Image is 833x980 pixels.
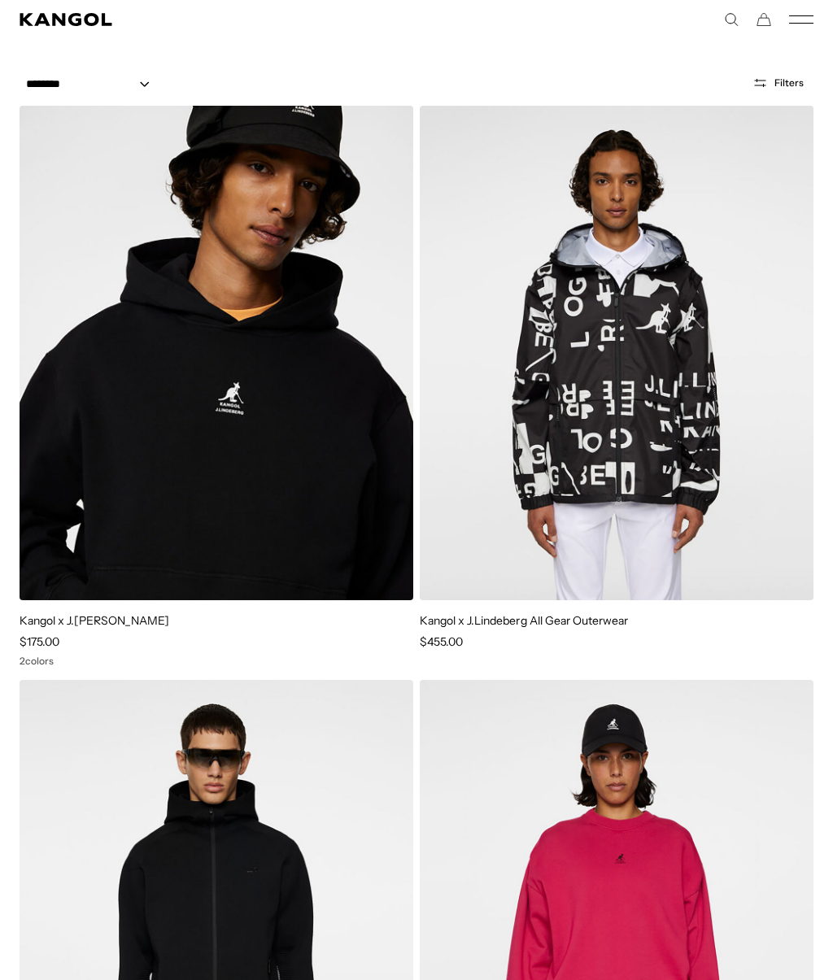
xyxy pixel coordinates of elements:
span: $175.00 [20,634,59,649]
div: 2 colors [20,656,413,667]
a: Kangol x J.Lindeberg All Gear Outerwear [420,613,628,628]
span: Filters [774,77,804,89]
button: Open filters [743,76,813,90]
button: Mobile Menu [789,12,813,27]
span: $455.00 [420,634,463,649]
select: Sort by: Featured [20,76,166,93]
button: Cart [757,12,771,27]
a: Kangol [20,13,416,26]
a: Kangol x J.[PERSON_NAME] [20,613,169,628]
summary: Search here [724,12,739,27]
img: Kangol x J.Lindeberg All Gear Outerwear [420,106,813,600]
img: Kangol x J.Lindeberg Roberto Hoodie [20,106,413,600]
